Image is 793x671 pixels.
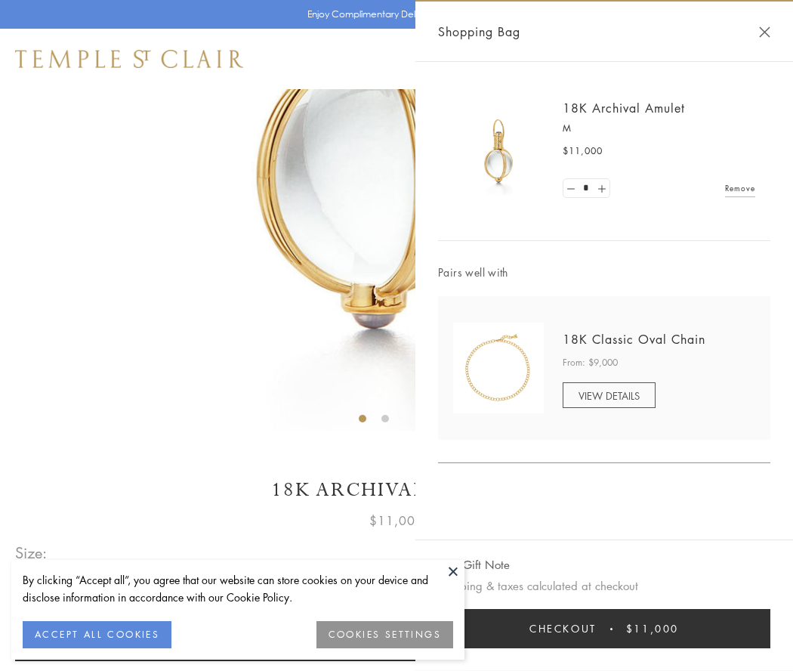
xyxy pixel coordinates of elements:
[563,355,618,370] span: From: $9,000
[579,388,640,403] span: VIEW DETAILS
[759,26,770,38] button: Close Shopping Bag
[725,180,755,196] a: Remove
[316,621,453,648] button: COOKIES SETTINGS
[453,106,544,196] img: 18K Archival Amulet
[15,540,48,565] span: Size:
[438,609,770,648] button: Checkout $11,000
[626,620,679,637] span: $11,000
[563,100,685,116] a: 18K Archival Amulet
[15,50,243,68] img: Temple St. Clair
[438,555,510,574] button: Add Gift Note
[369,511,424,530] span: $11,000
[23,621,171,648] button: ACCEPT ALL COOKIES
[594,179,609,198] a: Set quantity to 2
[529,620,597,637] span: Checkout
[438,577,770,595] p: Shipping & taxes calculated at checkout
[307,7,479,22] p: Enjoy Complimentary Delivery & Returns
[438,22,520,42] span: Shopping Bag
[563,121,755,136] p: M
[15,477,778,503] h1: 18K Archival Amulet
[453,323,544,413] img: N88865-OV18
[438,264,770,281] span: Pairs well with
[563,331,705,348] a: 18K Classic Oval Chain
[563,179,579,198] a: Set quantity to 0
[563,382,656,408] a: VIEW DETAILS
[23,571,453,606] div: By clicking “Accept all”, you agree that our website can store cookies on your device and disclos...
[563,144,603,159] span: $11,000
